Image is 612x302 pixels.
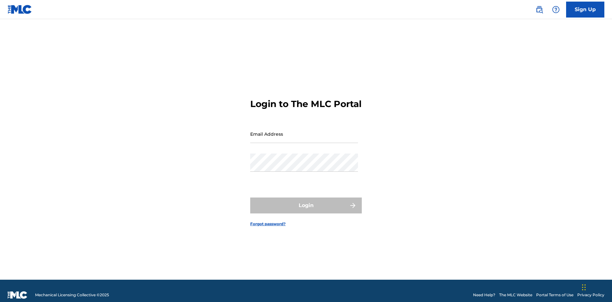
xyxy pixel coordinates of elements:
a: Need Help? [473,292,495,298]
img: logo [8,291,27,299]
div: Help [550,3,562,16]
a: Privacy Policy [577,292,604,298]
a: Public Search [533,3,546,16]
div: Drag [582,278,586,297]
img: search [535,6,543,13]
a: Portal Terms of Use [536,292,573,298]
img: MLC Logo [8,5,32,14]
a: The MLC Website [499,292,532,298]
a: Sign Up [566,2,604,18]
img: help [552,6,560,13]
a: Forgot password? [250,221,286,227]
iframe: Chat Widget [580,271,612,302]
h3: Login to The MLC Portal [250,98,361,110]
span: Mechanical Licensing Collective © 2025 [35,292,109,298]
